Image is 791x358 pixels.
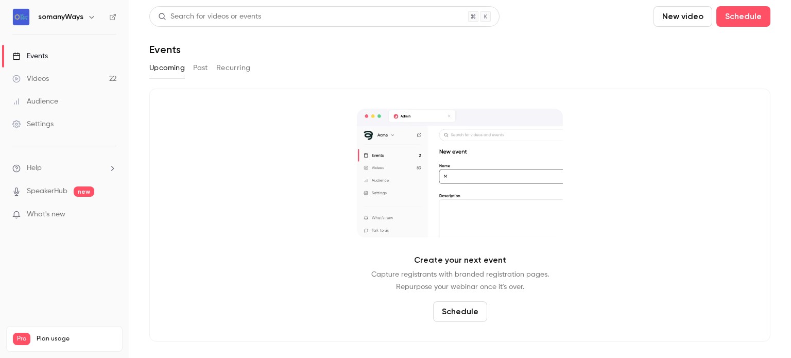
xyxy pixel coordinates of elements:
[27,209,65,220] span: What's new
[371,268,549,293] p: Capture registrants with branded registration pages. Repurpose your webinar once it's over.
[12,96,58,107] div: Audience
[27,163,42,174] span: Help
[27,186,67,197] a: SpeakerHub
[37,335,116,343] span: Plan usage
[12,74,49,84] div: Videos
[13,333,30,345] span: Pro
[149,60,185,76] button: Upcoming
[654,6,712,27] button: New video
[38,12,83,22] h6: somanyWays
[13,9,29,25] img: somanyWays
[414,254,506,266] p: Create your next event
[12,163,116,174] li: help-dropdown-opener
[433,301,487,322] button: Schedule
[12,119,54,129] div: Settings
[193,60,208,76] button: Past
[158,11,261,22] div: Search for videos or events
[216,60,251,76] button: Recurring
[149,43,181,56] h1: Events
[12,51,48,61] div: Events
[74,186,94,197] span: new
[716,6,770,27] button: Schedule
